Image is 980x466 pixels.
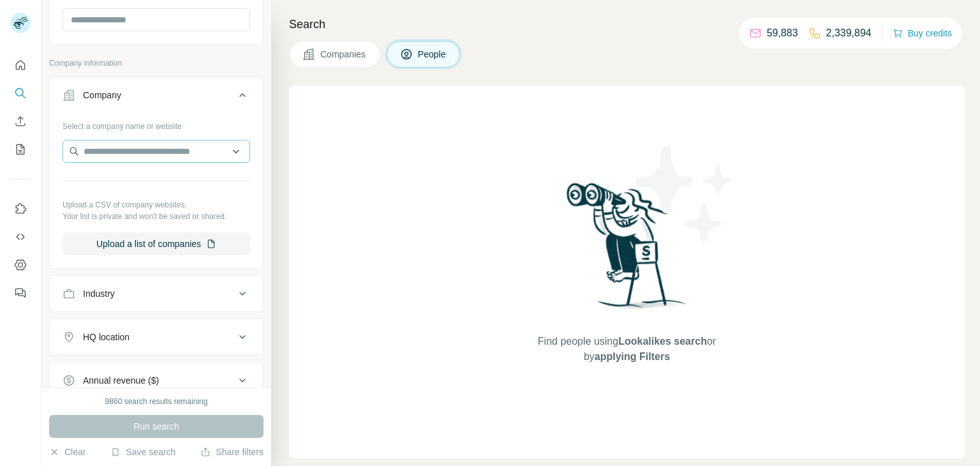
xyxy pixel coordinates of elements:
div: Select a company name or website [63,116,250,132]
button: Search [10,82,31,105]
button: Enrich CSV [10,110,31,133]
img: Surfe Illustration - Stars [627,137,742,252]
button: Clear [49,446,85,458]
p: 2,339,894 [826,26,872,41]
img: Surfe Illustration - Woman searching with binoculars [561,179,694,322]
h4: Search [289,15,965,33]
button: Buy credits [893,24,952,42]
p: Company information [49,57,264,69]
button: Use Surfe API [10,225,31,248]
button: Dashboard [10,253,31,276]
p: Your list is private and won't be saved or shared. [63,211,250,222]
div: 9860 search results remaining [105,396,208,407]
span: Find people using or by [524,334,729,365]
button: Company [50,80,263,116]
div: Annual revenue ($) [83,374,159,387]
button: Upload a list of companies [63,232,250,255]
button: Annual revenue ($) [50,365,263,396]
button: Feedback [10,282,31,304]
button: Use Surfe on LinkedIn [10,197,31,220]
button: Save search [110,446,175,458]
button: Quick start [10,54,31,77]
span: Companies [320,48,367,61]
button: Share filters [200,446,264,458]
div: Company [83,89,121,101]
p: 59,883 [767,26,798,41]
button: Industry [50,278,263,309]
div: HQ location [83,331,130,343]
span: applying Filters [595,351,670,362]
p: Upload a CSV of company websites. [63,199,250,211]
span: Lookalikes search [618,336,707,347]
div: Industry [83,287,115,300]
button: HQ location [50,322,263,352]
span: People [418,48,447,61]
button: My lists [10,138,31,161]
